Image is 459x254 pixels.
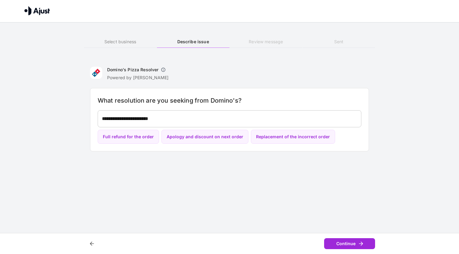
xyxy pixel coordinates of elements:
[98,130,159,144] button: Full refund for the order
[98,96,361,105] h6: What resolution are you seeking from Domino's?
[107,75,169,81] p: Powered by [PERSON_NAME]
[302,38,375,45] h6: Sent
[229,38,302,45] h6: Review message
[90,67,102,79] img: Domino's Pizza
[251,130,335,144] button: Replacement of the incorrect order
[324,238,375,249] button: Continue
[107,67,158,73] h6: Domino's Pizza Resolver
[157,38,229,45] h6: Describe issue
[24,6,50,15] img: Ajust
[161,130,248,144] button: Apology and discount on next order
[84,38,157,45] h6: Select business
